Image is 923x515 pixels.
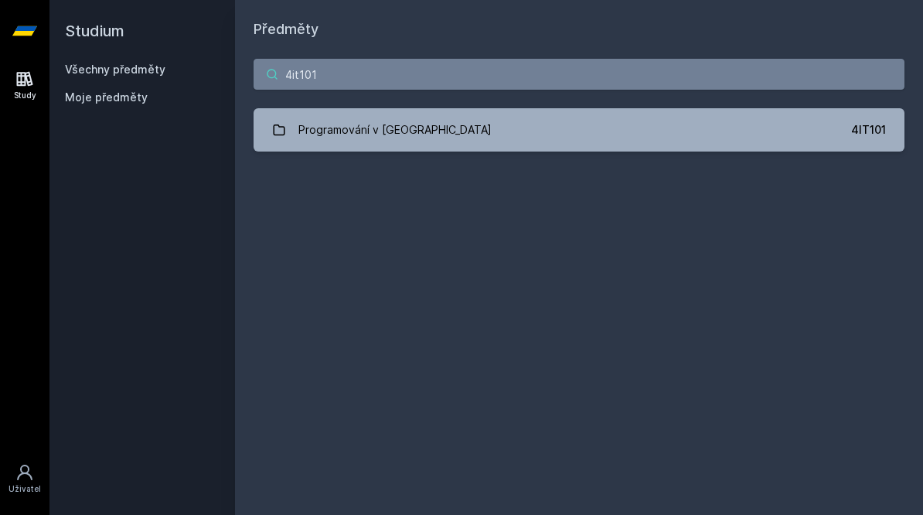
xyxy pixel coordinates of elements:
[3,455,46,503] a: Uživatel
[298,114,492,145] div: Programování v [GEOGRAPHIC_DATA]
[254,19,904,40] h1: Předměty
[9,483,41,495] div: Uživatel
[65,90,148,105] span: Moje předměty
[851,122,886,138] div: 4IT101
[254,59,904,90] input: Název nebo ident předmětu…
[254,108,904,152] a: Programování v [GEOGRAPHIC_DATA] 4IT101
[14,90,36,101] div: Study
[3,62,46,109] a: Study
[65,63,165,76] a: Všechny předměty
